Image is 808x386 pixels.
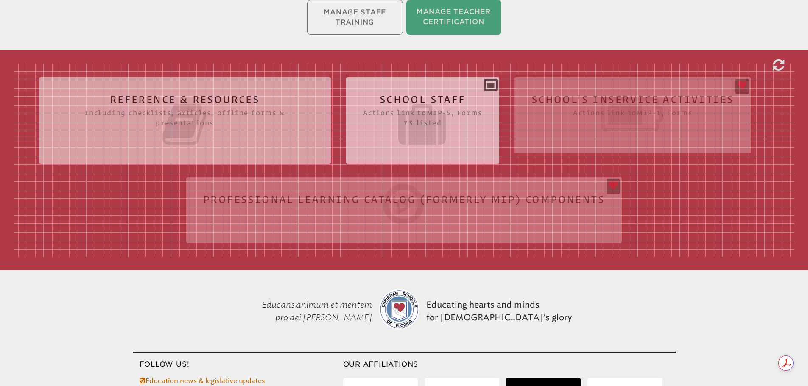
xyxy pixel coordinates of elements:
span: Actions link to , Forms 73 listed [363,104,482,128]
h3: Our Affiliations [343,359,676,369]
a: Education news & legislative updates [140,377,265,385]
h3: Follow Us! [133,359,343,369]
h2: School Staff [363,94,482,148]
p: Educans animum et mentem pro dei [PERSON_NAME] [233,277,375,345]
h2: Reference & Resources [56,94,314,148]
img: csf-logo-web-colors.png [379,289,419,330]
p: Educating hearts and minds for [DEMOGRAPHIC_DATA]’s glory [423,277,576,345]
